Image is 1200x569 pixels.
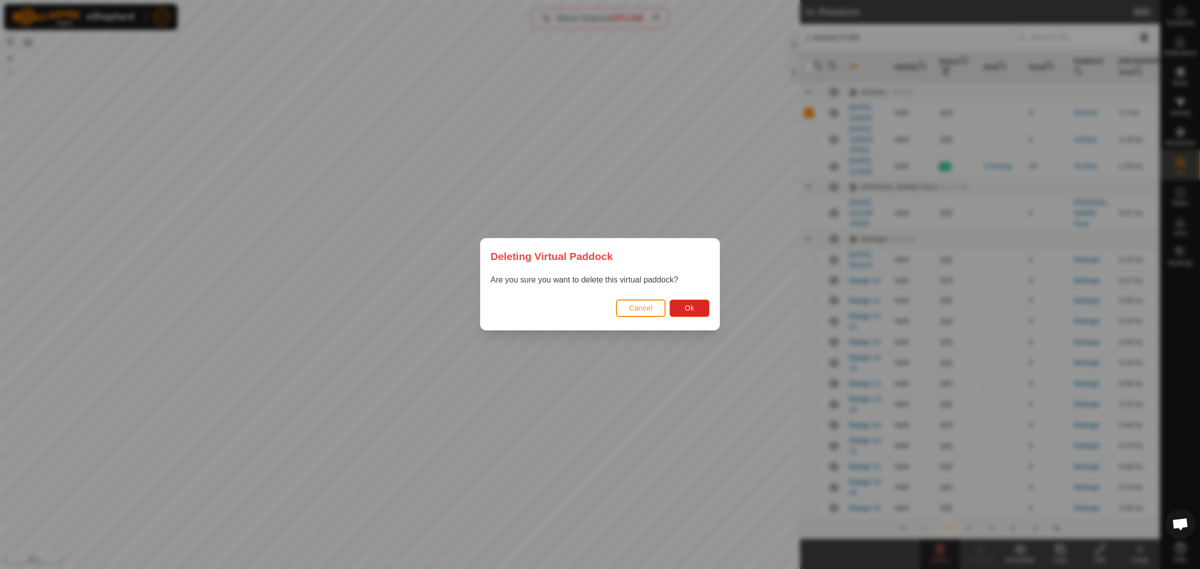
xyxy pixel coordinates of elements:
[490,274,709,286] p: Are you sure you want to delete this virtual paddock?
[629,304,652,312] span: Cancel
[669,299,709,317] button: Ok
[616,299,665,317] button: Cancel
[685,304,694,312] span: Ok
[1165,509,1195,539] a: Open chat
[490,248,613,264] span: Deleting Virtual Paddock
